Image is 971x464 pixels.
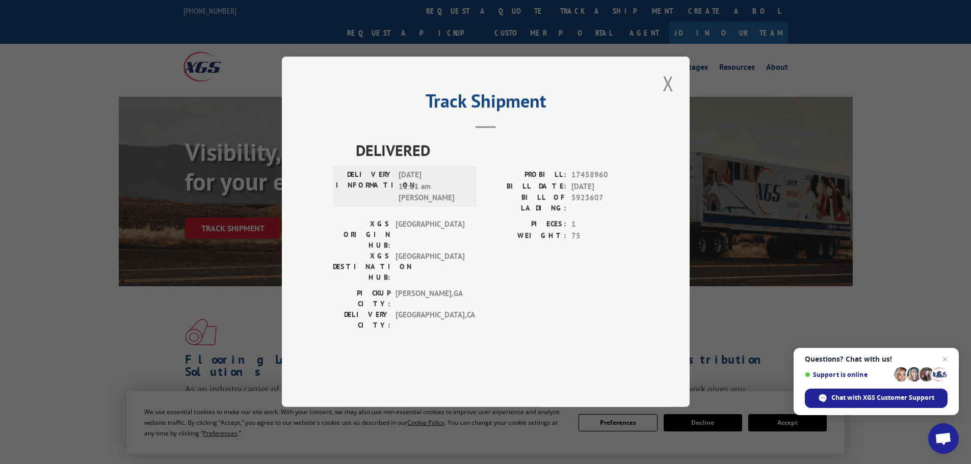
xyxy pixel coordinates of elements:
[486,193,566,214] label: BILL OF LADING:
[399,170,467,204] span: [DATE] 11:11 am [PERSON_NAME]
[486,219,566,231] label: PIECES:
[333,94,639,113] h2: Track Shipment
[660,69,677,97] button: Close modal
[571,219,639,231] span: 1
[396,251,464,283] span: [GEOGRAPHIC_DATA]
[333,219,390,251] label: XGS ORIGIN HUB:
[333,310,390,331] label: DELIVERY CITY:
[396,310,464,331] span: [GEOGRAPHIC_DATA] , CA
[486,230,566,242] label: WEIGHT:
[486,170,566,181] label: PROBILL:
[571,230,639,242] span: 75
[571,193,639,214] span: 5923607
[805,389,948,408] span: Chat with XGS Customer Support
[486,181,566,193] label: BILL DATE:
[571,181,639,193] span: [DATE]
[396,219,464,251] span: [GEOGRAPHIC_DATA]
[928,423,959,454] a: Open chat
[805,355,948,363] span: Questions? Chat with us!
[356,139,639,162] span: DELIVERED
[831,393,934,402] span: Chat with XGS Customer Support
[805,371,890,378] span: Support is online
[333,288,390,310] label: PICKUP CITY:
[396,288,464,310] span: [PERSON_NAME] , GA
[333,251,390,283] label: XGS DESTINATION HUB:
[571,170,639,181] span: 17458960
[336,170,393,204] label: DELIVERY INFORMATION:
